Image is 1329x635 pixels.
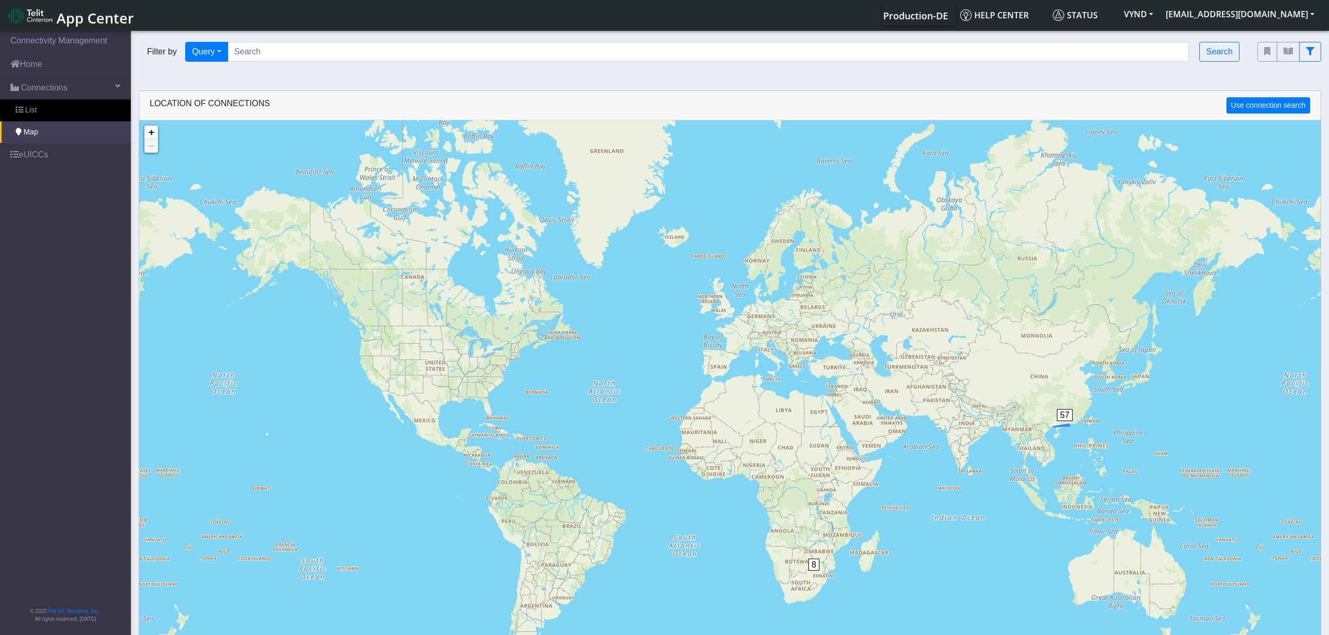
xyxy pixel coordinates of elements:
[8,4,132,27] a: App Center
[1057,409,1073,421] span: 57
[1257,42,1321,62] div: fitlers menu
[960,9,1029,21] span: Help center
[960,9,972,21] img: knowledge.svg
[144,126,158,139] a: Zoom in
[1049,5,1118,26] a: Status
[1118,5,1159,24] button: VYND
[1226,97,1310,114] button: Use connection search
[1159,5,1321,24] button: [EMAIL_ADDRESS][DOMAIN_NAME]
[24,127,38,138] span: Map
[47,608,99,614] a: Telit IoT Solutions, Inc.
[956,5,1049,26] a: Help center
[883,5,948,26] a: Your current platform instance
[1053,9,1064,21] img: status.svg
[1199,42,1240,62] button: Search
[808,559,819,571] span: 8
[8,7,52,24] img: logo-telit-cinterion-gw-new.png
[139,46,185,58] span: Filter by
[57,8,134,28] span: App Center
[1053,9,1098,21] span: Status
[139,91,1321,120] div: LOCATION OF CONNECTIONS
[185,42,228,62] button: Query
[144,139,158,153] a: Zoom out
[883,9,948,22] span: Production-DE
[25,105,37,116] span: List
[228,42,1189,62] input: Search...
[21,82,67,94] span: Connections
